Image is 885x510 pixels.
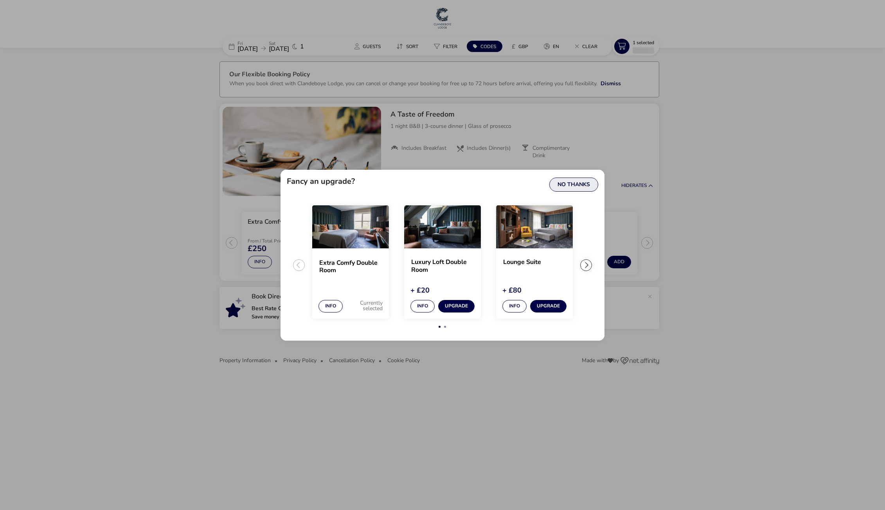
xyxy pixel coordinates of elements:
[281,170,604,341] div: upgrades-settings
[488,205,580,319] swiper-slide: 3 / 4
[319,259,382,274] h2: Extra Comfy Double Room
[502,300,527,312] button: Info
[318,300,343,312] button: Info
[287,178,355,185] h2: Fancy an upgrade?
[410,300,435,312] button: Info
[397,205,489,319] swiper-slide: 2 / 4
[580,205,672,319] swiper-slide: 4 / 4
[305,205,397,319] swiper-slide: 1 / 4
[503,259,566,273] h2: Lounge Suite
[281,170,604,341] div: extra-settings
[411,259,474,273] h2: Luxury Loft Double Room
[410,287,475,294] div: + £20
[549,178,598,192] button: No Thanks
[502,287,567,294] div: + £80
[530,300,567,312] button: Upgrade
[351,299,383,312] div: Currently selected
[438,300,475,312] button: Upgrade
